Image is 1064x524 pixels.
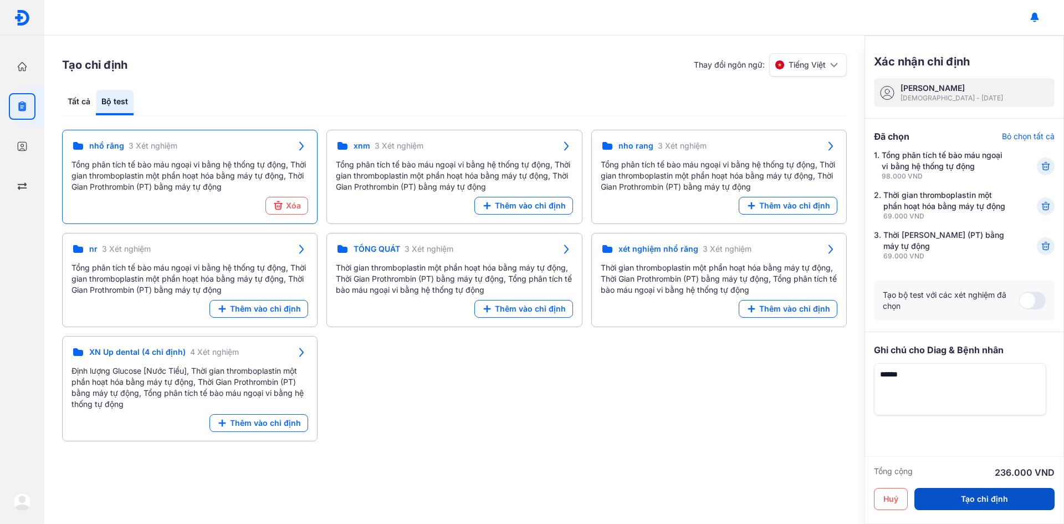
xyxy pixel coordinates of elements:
span: Xóa [286,200,301,211]
span: 3 Xét nghiệm [405,243,453,255]
span: 3 Xét nghiệm [129,140,177,151]
button: Thêm vào chỉ định [209,414,308,432]
button: Thêm vào chỉ định [474,197,573,215]
div: Thời [PERSON_NAME] (PT) bằng máy tự động [883,230,1010,261]
div: Tổng phân tích tế bào máu ngoại vi bằng hệ thống tự động, Thời gian thromboplastin một phần hoạt ... [71,159,308,192]
span: Thêm vào chỉ định [495,303,566,314]
span: Thêm vào chỉ định [759,303,830,314]
span: Tiếng Việt [789,59,826,70]
span: Thêm vào chỉ định [230,303,301,314]
div: Tổng phân tích tế bào máu ngoại vi bằng hệ thống tự động, Thời gian thromboplastin một phần hoạt ... [71,262,308,296]
div: [DEMOGRAPHIC_DATA] - [DATE] [901,94,1003,103]
div: 236.000 VND [995,466,1055,479]
div: 3. [874,230,1010,261]
span: nhổ răng [89,140,124,151]
button: Thêm vào chỉ định [739,300,837,318]
div: Tổng phân tích tế bào máu ngoại vi bằng hệ thống tự động, Thời gian thromboplastin một phần hoạt ... [336,159,572,192]
div: Tổng phân tích tế bào máu ngoại vi bằng hệ thống tự động [882,150,1010,181]
span: nho rang [618,140,653,151]
div: Thời gian thromboplastin một phần hoạt hóa bằng máy tự động, Thời Gian Prothrombin (PT) bằng máy ... [336,262,572,296]
div: 69.000 VND [883,212,1010,221]
span: nr [89,243,98,255]
div: Tổng cộng [874,466,913,479]
img: logo [14,9,30,26]
button: Huỷ [874,488,908,510]
div: Định lượng Glucose [Nước Tiểu], Thời gian thromboplastin một phần hoạt hóa bằng máy tự động, Thời... [71,365,308,410]
div: 1. [874,150,1010,181]
div: [PERSON_NAME] [901,83,1003,94]
span: TỔNG QUÁT [354,243,400,255]
button: Thêm vào chỉ định [474,300,573,318]
button: Thêm vào chỉ định [209,300,308,318]
span: xnm [354,140,370,151]
span: XN Up dental (4 chỉ định) [89,347,186,358]
span: xét nghiệm nhổ răng [618,243,698,255]
button: Thêm vào chỉ định [739,197,837,215]
div: Bộ test [96,90,134,115]
h3: Tạo chỉ định [62,57,127,73]
div: Bỏ chọn tất cả [1002,131,1055,142]
div: Thời gian thromboplastin một phần hoạt hóa bằng máy tự động [883,190,1010,221]
span: Thêm vào chỉ định [495,200,566,211]
div: Tất cả [62,90,96,115]
div: Tổng phân tích tế bào máu ngoại vi bằng hệ thống tự động, Thời gian thromboplastin một phần hoạt ... [601,159,837,192]
div: 2. [874,190,1010,221]
span: 3 Xét nghiệm [375,140,423,151]
img: logo [13,493,31,511]
span: 3 Xét nghiệm [703,243,751,255]
div: 69.000 VND [883,252,1010,261]
h3: Xác nhận chỉ định [874,54,970,69]
span: 3 Xét nghiệm [658,140,707,151]
button: Xóa [265,197,308,215]
div: Tạo bộ test với các xét nghiệm đã chọn [883,289,1019,312]
div: Thay đổi ngôn ngữ: [694,53,847,77]
span: Thêm vào chỉ định [230,418,301,429]
button: Tạo chỉ định [914,488,1055,510]
div: Thời gian thromboplastin một phần hoạt hóa bằng máy tự động, Thời Gian Prothrombin (PT) bằng máy ... [601,262,837,296]
span: 3 Xét nghiệm [102,243,151,255]
div: Ghi chú cho Diag & Bệnh nhân [874,343,1055,357]
div: Đã chọn [874,130,909,143]
span: Thêm vào chỉ định [759,200,830,211]
span: 4 Xét nghiệm [190,347,239,358]
div: 98.000 VND [882,172,1010,181]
